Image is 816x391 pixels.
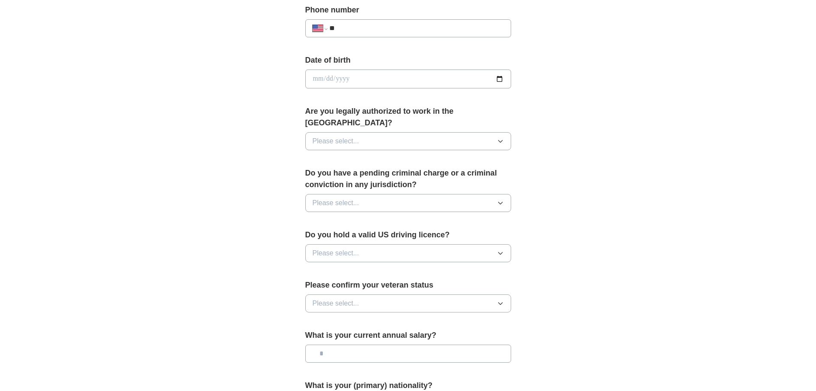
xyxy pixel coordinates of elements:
[305,132,511,150] button: Please select...
[305,106,511,129] label: Are you legally authorized to work in the [GEOGRAPHIC_DATA]?
[305,167,511,191] label: Do you have a pending criminal charge or a criminal conviction in any jurisdiction?
[313,298,359,309] span: Please select...
[313,248,359,258] span: Please select...
[305,194,511,212] button: Please select...
[305,4,511,16] label: Phone number
[305,229,511,241] label: Do you hold a valid US driving licence?
[305,244,511,262] button: Please select...
[305,55,511,66] label: Date of birth
[305,294,511,312] button: Please select...
[305,330,511,341] label: What is your current annual salary?
[313,198,359,208] span: Please select...
[305,279,511,291] label: Please confirm your veteran status
[313,136,359,146] span: Please select...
